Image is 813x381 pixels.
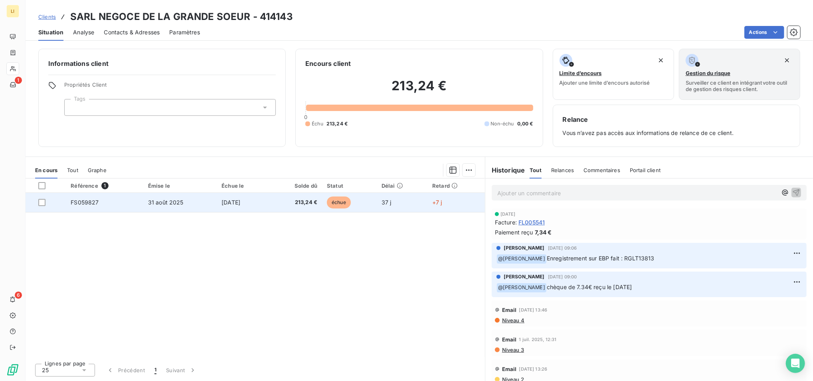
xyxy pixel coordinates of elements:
span: Analyse [73,28,94,36]
span: Email [502,307,517,313]
span: Échu [312,120,323,127]
span: Tout [67,167,78,173]
span: Clients [38,14,56,20]
h2: 213,24 € [305,78,533,102]
div: Solde dû [274,183,317,189]
span: Gestion du risque [686,70,730,76]
span: Email [502,366,517,372]
button: Précédent [101,362,150,379]
div: Vous n’avez pas accès aux informations de relance de ce client. [563,115,790,137]
span: 7,34 € [535,228,552,236]
div: Délai [382,183,423,189]
span: FS059827 [71,199,99,206]
span: Limite d’encours [560,70,602,76]
span: Contacts & Adresses [104,28,160,36]
h6: Historique [485,165,525,175]
span: Portail client [630,167,661,173]
span: Email [502,336,517,343]
div: Émise le [148,183,212,189]
span: [DATE] 13:26 [519,367,548,371]
h6: Informations client [48,59,276,68]
button: Gestion du risqueSurveiller ce client en intégrant votre outil de gestion des risques client. [679,49,800,100]
div: LI [6,5,19,18]
span: [PERSON_NAME] [504,273,545,280]
span: chèque de 7.34€ reçu le [DATE] [547,284,632,290]
button: Actions [744,26,784,39]
span: 37 j [382,199,392,206]
a: Clients [38,13,56,21]
span: Paiement reçu [495,228,533,236]
div: Échue le [222,183,264,189]
div: Référence [71,182,138,189]
span: 213,24 € [274,198,317,206]
span: 1 [101,182,109,189]
span: [DATE] [500,212,516,216]
span: 213,24 € [326,120,348,127]
span: échue [327,196,351,208]
span: 31 août 2025 [148,199,184,206]
h3: SARL NEGOCE DE LA GRANDE SOEUR - 414143 [70,10,293,24]
input: Ajouter une valeur [71,104,77,111]
h6: Encours client [305,59,351,68]
button: Suivant [161,362,202,379]
button: 1 [150,362,161,379]
span: Niveau 3 [501,347,524,353]
span: Non-échu [491,120,514,127]
span: @ [PERSON_NAME] [497,254,546,264]
span: 25 [42,366,49,374]
span: 6 [15,292,22,299]
span: [DATE] 09:06 [548,246,577,250]
span: 0 [304,114,307,120]
div: Statut [327,183,372,189]
span: @ [PERSON_NAME] [497,283,546,292]
span: [DATE] [222,199,240,206]
span: Situation [38,28,63,36]
div: Open Intercom Messenger [786,354,805,373]
span: Commentaires [584,167,620,173]
span: Propriétés Client [64,81,276,93]
span: 1 [154,366,156,374]
span: +7 j [432,199,442,206]
span: Ajouter une limite d’encours autorisé [560,79,650,86]
button: Limite d’encoursAjouter une limite d’encours autorisé [553,49,674,100]
img: Logo LeanPay [6,363,19,376]
span: Enregistrement sur EBP fait : RGLT13813 [547,255,655,262]
span: Surveiller ce client en intégrant votre outil de gestion des risques client. [686,79,793,92]
span: Relances [551,167,574,173]
span: Niveau 4 [501,317,524,323]
span: En cours [35,167,57,173]
span: FL005541 [518,218,545,226]
span: Facture : [495,218,517,226]
span: [DATE] 09:00 [548,274,577,279]
span: [DATE] 13:46 [519,308,548,312]
span: 1 [15,77,22,84]
h6: Relance [563,115,790,124]
span: 1 juil. 2025, 12:31 [519,337,557,342]
span: [PERSON_NAME] [504,244,545,252]
div: Retard [432,183,480,189]
span: 0,00 € [517,120,533,127]
span: Tout [530,167,542,173]
span: Graphe [88,167,107,173]
span: Paramètres [169,28,200,36]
